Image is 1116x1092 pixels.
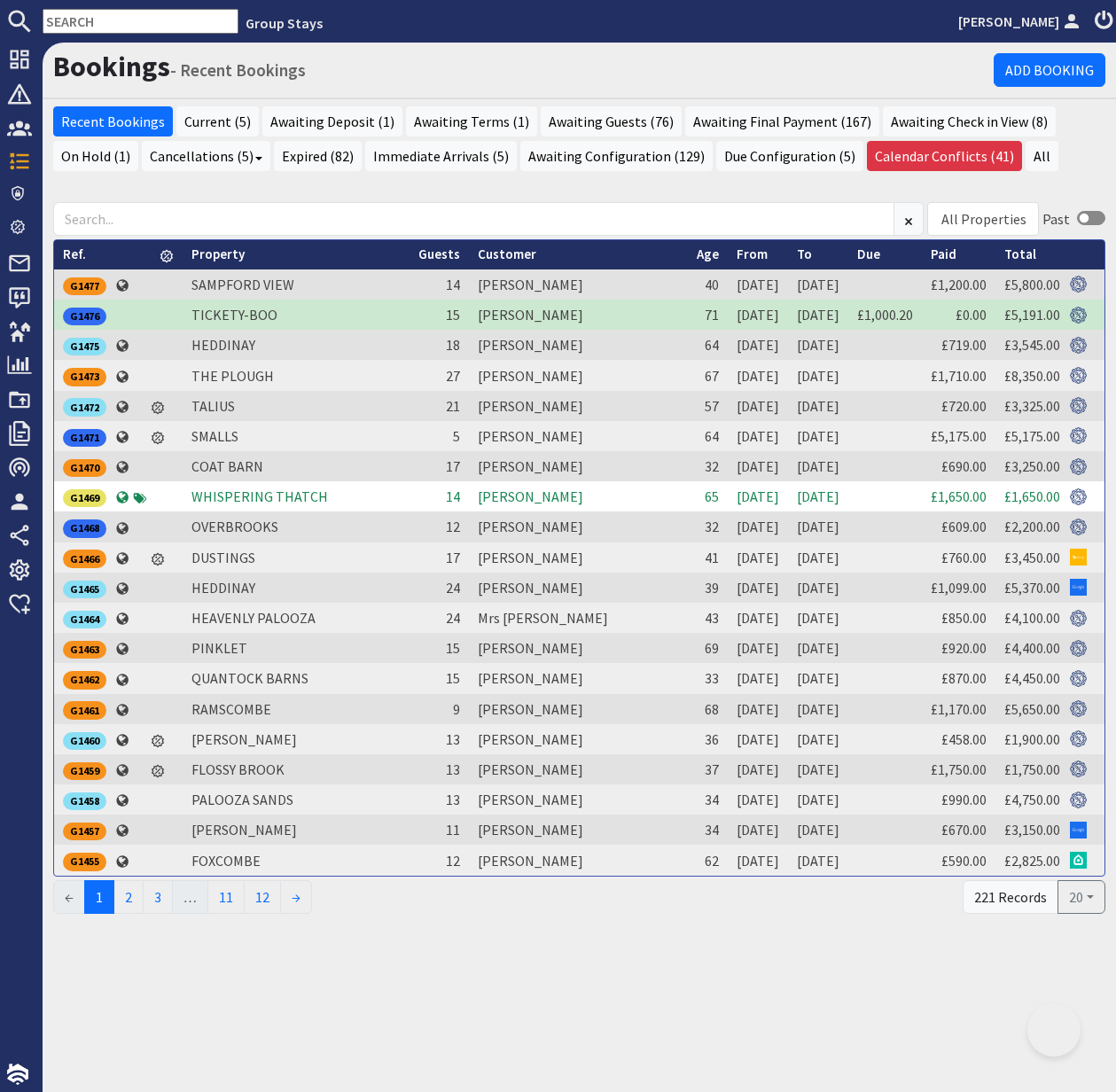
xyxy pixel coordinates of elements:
[788,511,848,542] td: [DATE]
[688,845,728,875] td: 62
[63,398,106,416] div: G1472
[191,609,316,627] a: HEAVENLY PALOOZA
[688,633,728,663] td: 69
[685,106,879,136] a: Awaiting Final Payment (167)
[191,306,277,324] a: TICKETY-BOO
[63,823,106,840] div: G1457
[63,639,106,657] a: G1463
[1004,730,1060,748] a: £1,900.00
[688,754,728,784] td: 37
[191,549,255,566] a: DUSTINGS
[1070,700,1087,717] img: Referer: Group Stays
[446,487,460,505] span: 14
[728,481,788,511] td: [DATE]
[63,366,106,384] a: G1473
[63,518,106,535] a: G1468
[446,639,460,657] span: 15
[63,549,106,566] a: G1466
[7,1064,28,1085] img: staytech_i_w-64f4e8e9ee0a9c174fd5317b4b171b261742d2d393467e5bdba4413f4f884c10.svg
[788,573,848,603] td: [DATE]
[1004,276,1060,293] a: £5,800.00
[1070,367,1087,384] img: Referer: Group Stays
[1004,367,1060,385] a: £8,350.00
[688,360,728,390] td: 67
[191,336,255,354] a: HEDDINAY
[931,276,987,293] a: £1,200.00
[63,792,106,810] div: G1458
[1004,609,1060,627] a: £4,100.00
[469,481,688,511] td: [PERSON_NAME]
[113,880,144,914] a: 2
[63,338,106,355] div: G1475
[1070,488,1087,505] img: Referer: Group Stays
[446,852,460,870] span: 12
[728,603,788,633] td: [DATE]
[788,391,848,421] td: [DATE]
[1004,246,1036,262] a: Total
[728,845,788,875] td: [DATE]
[788,845,848,875] td: [DATE]
[63,277,106,295] div: G1477
[941,549,987,566] a: £760.00
[446,549,460,566] span: 17
[941,336,987,354] a: £719.00
[469,300,688,330] td: [PERSON_NAME]
[446,821,460,838] span: 11
[931,760,987,778] a: £1,750.00
[191,821,297,838] a: [PERSON_NAME]
[63,851,106,869] a: G1455
[1004,760,1060,778] a: £1,750.00
[797,246,812,262] a: To
[857,306,913,324] a: £1,000.20
[941,639,987,657] a: £920.00
[688,542,728,573] td: 41
[1004,579,1060,597] a: £5,370.00
[728,330,788,360] td: [DATE]
[1004,487,1060,505] a: £1,650.00
[688,724,728,754] td: 36
[788,451,848,481] td: [DATE]
[788,724,848,754] td: [DATE]
[728,542,788,573] td: [DATE]
[469,573,688,603] td: [PERSON_NAME]
[1070,337,1087,354] img: Referer: Group Stays
[1070,730,1087,747] img: Referer: Group Stays
[728,573,788,603] td: [DATE]
[191,639,247,657] a: PINKLET
[688,481,728,511] td: 65
[728,663,788,693] td: [DATE]
[1070,670,1087,687] img: Referer: Group Stays
[1026,141,1058,171] a: All
[941,730,987,748] a: £458.00
[418,246,460,262] a: Guests
[274,141,362,171] a: Expired (82)
[1070,427,1087,444] img: Referer: Group Stays
[469,603,688,633] td: Mrs [PERSON_NAME]
[63,821,106,838] a: G1457
[63,762,106,780] div: G1459
[453,700,460,718] span: 9
[1042,208,1070,230] div: Past
[1070,307,1087,324] img: Referer: Group Stays
[728,421,788,451] td: [DATE]
[688,451,728,481] td: 32
[469,542,688,573] td: [PERSON_NAME]
[541,106,682,136] a: Awaiting Guests (76)
[446,518,460,535] span: 12
[244,880,281,914] a: 12
[191,579,255,597] a: HEDDINAY
[728,784,788,815] td: [DATE]
[63,791,106,808] a: G1458
[63,308,106,325] div: G1476
[143,880,173,914] a: 3
[53,49,170,84] a: Bookings
[446,367,460,385] span: 27
[469,815,688,845] td: [PERSON_NAME]
[1004,791,1060,808] a: £4,750.00
[788,663,848,693] td: [DATE]
[994,53,1105,87] a: Add Booking
[688,573,728,603] td: 39
[63,641,106,659] div: G1463
[53,141,138,171] a: On Hold (1)
[1004,336,1060,354] a: £3,545.00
